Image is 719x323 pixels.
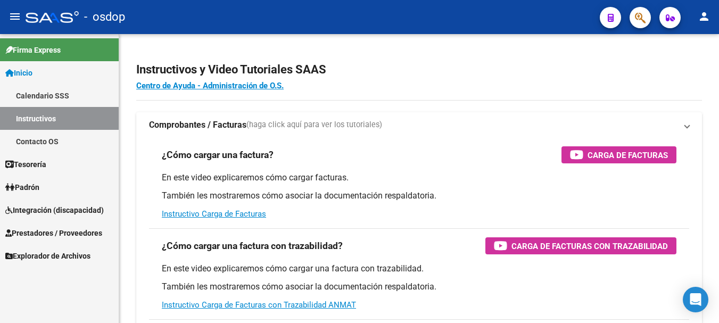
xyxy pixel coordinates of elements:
[5,67,32,79] span: Inicio
[5,44,61,56] span: Firma Express
[588,148,668,162] span: Carga de Facturas
[5,181,39,193] span: Padrón
[485,237,676,254] button: Carga de Facturas con Trazabilidad
[162,263,676,275] p: En este video explicaremos cómo cargar una factura con trazabilidad.
[162,238,343,253] h3: ¿Cómo cargar una factura con trazabilidad?
[136,81,284,90] a: Centro de Ayuda - Administración de O.S.
[136,112,702,138] mat-expansion-panel-header: Comprobantes / Facturas(haga click aquí para ver los tutoriales)
[84,5,125,29] span: - osdop
[5,227,102,239] span: Prestadores / Proveedores
[162,281,676,293] p: También les mostraremos cómo asociar la documentación respaldatoria.
[162,209,266,219] a: Instructivo Carga de Facturas
[561,146,676,163] button: Carga de Facturas
[162,300,356,310] a: Instructivo Carga de Facturas con Trazabilidad ANMAT
[162,190,676,202] p: También les mostraremos cómo asociar la documentación respaldatoria.
[511,239,668,253] span: Carga de Facturas con Trazabilidad
[162,172,676,184] p: En este video explicaremos cómo cargar facturas.
[9,10,21,23] mat-icon: menu
[246,119,382,131] span: (haga click aquí para ver los tutoriales)
[5,159,46,170] span: Tesorería
[162,147,274,162] h3: ¿Cómo cargar una factura?
[683,287,708,312] div: Open Intercom Messenger
[136,60,702,80] h2: Instructivos y Video Tutoriales SAAS
[698,10,710,23] mat-icon: person
[149,119,246,131] strong: Comprobantes / Facturas
[5,250,90,262] span: Explorador de Archivos
[5,204,104,216] span: Integración (discapacidad)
